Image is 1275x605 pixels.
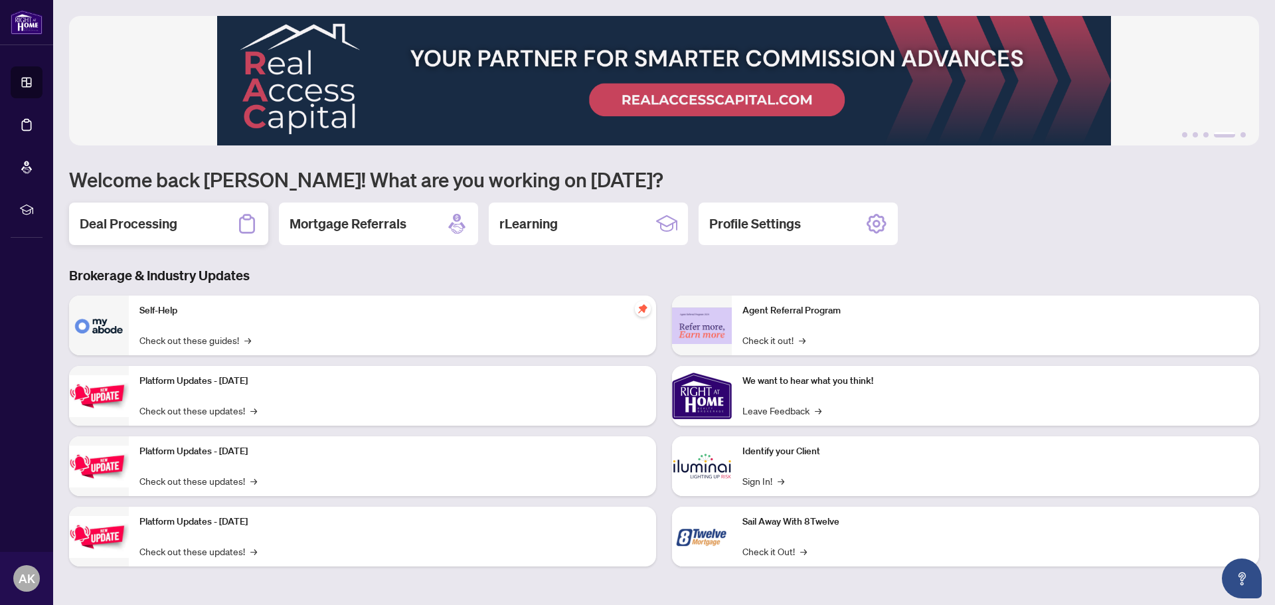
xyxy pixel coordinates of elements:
[799,333,806,347] span: →
[672,307,732,344] img: Agent Referral Program
[1182,132,1187,137] button: 1
[742,333,806,347] a: Check it out!→
[742,403,821,418] a: Leave Feedback→
[80,215,177,233] h2: Deal Processing
[139,515,645,529] p: Platform Updates - [DATE]
[1222,559,1262,598] button: Open asap
[742,515,1248,529] p: Sail Away With 8Twelve
[69,446,129,487] img: Platform Updates - July 8, 2025
[69,375,129,417] img: Platform Updates - July 21, 2025
[672,366,732,426] img: We want to hear what you think!
[139,474,257,488] a: Check out these updates!→
[709,215,801,233] h2: Profile Settings
[742,544,807,559] a: Check it Out!→
[742,374,1248,389] p: We want to hear what you think!
[815,403,821,418] span: →
[139,444,645,459] p: Platform Updates - [DATE]
[742,444,1248,459] p: Identify your Client
[1193,132,1198,137] button: 2
[290,215,406,233] h2: Mortgage Referrals
[69,266,1259,285] h3: Brokerage & Industry Updates
[69,16,1259,145] img: Slide 3
[250,544,257,559] span: →
[250,474,257,488] span: →
[742,474,784,488] a: Sign In!→
[742,303,1248,318] p: Agent Referral Program
[19,569,35,588] span: AK
[778,474,784,488] span: →
[1203,132,1209,137] button: 3
[139,333,251,347] a: Check out these guides!→
[672,507,732,566] img: Sail Away With 8Twelve
[672,436,732,496] img: Identify your Client
[635,301,651,317] span: pushpin
[139,544,257,559] a: Check out these updates!→
[69,167,1259,192] h1: Welcome back [PERSON_NAME]! What are you working on [DATE]?
[139,374,645,389] p: Platform Updates - [DATE]
[1214,132,1235,137] button: 4
[139,303,645,318] p: Self-Help
[800,544,807,559] span: →
[244,333,251,347] span: →
[1240,132,1246,137] button: 5
[11,10,42,35] img: logo
[139,403,257,418] a: Check out these updates!→
[69,296,129,355] img: Self-Help
[69,516,129,558] img: Platform Updates - June 23, 2025
[499,215,558,233] h2: rLearning
[250,403,257,418] span: →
